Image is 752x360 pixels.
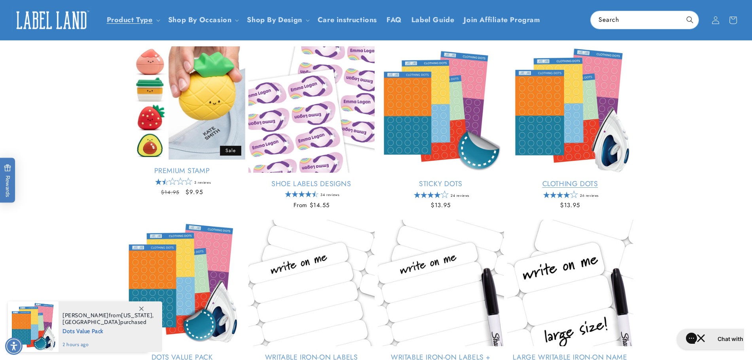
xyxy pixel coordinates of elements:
[459,11,545,29] a: Join Affiliate Program
[247,15,302,25] a: Shop By Design
[5,337,23,355] div: Accessibility Menu
[121,312,152,319] span: [US_STATE]
[168,15,232,25] span: Shop By Occasion
[119,166,245,175] a: Premium Stamp
[248,179,375,189] a: Shoe Labels Designs
[6,297,100,320] iframe: Sign Up via Text for Offers
[12,8,91,32] img: Label Land
[407,11,459,29] a: Label Guide
[464,15,540,25] span: Join Affiliate Program
[102,11,163,29] summary: Product Type
[673,326,744,352] iframe: Gorgias live chat messenger
[378,179,504,189] a: Sticky Dots
[242,11,313,29] summary: Shop By Design
[107,15,153,25] a: Product Type
[313,11,382,29] a: Care instructions
[411,15,455,25] span: Label Guide
[63,312,154,326] span: from , purchased
[681,11,699,29] button: Search
[386,15,402,25] span: FAQ
[4,3,87,23] button: Gorgias live chat
[318,15,377,25] span: Care instructions
[63,341,154,348] span: 2 hours ago
[507,179,633,189] a: Clothing Dots
[4,164,11,197] span: Rewards
[9,5,94,35] a: Label Land
[63,326,154,335] span: Dots Value Pack
[45,9,78,17] h2: Chat with us
[163,11,242,29] summary: Shop By Occasion
[63,318,120,326] span: [GEOGRAPHIC_DATA]
[382,11,407,29] a: FAQ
